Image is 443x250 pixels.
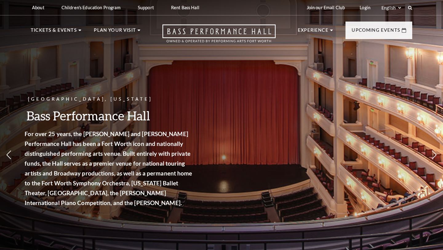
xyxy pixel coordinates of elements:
p: [GEOGRAPHIC_DATA], [US_STATE] [28,95,198,103]
select: Select: [380,5,402,11]
p: Tickets & Events [31,26,77,38]
p: Support [138,5,154,10]
strong: For over 25 years, the [PERSON_NAME] and [PERSON_NAME] Performance Hall has been a Fort Worth ico... [28,130,196,206]
p: Upcoming Events [352,26,400,38]
p: About [32,5,44,10]
p: Children's Education Program [62,5,121,10]
p: Rent Bass Hall [171,5,199,10]
p: Experience [298,26,329,38]
p: Plan Your Visit [94,26,136,38]
h3: Bass Performance Hall [28,108,198,123]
